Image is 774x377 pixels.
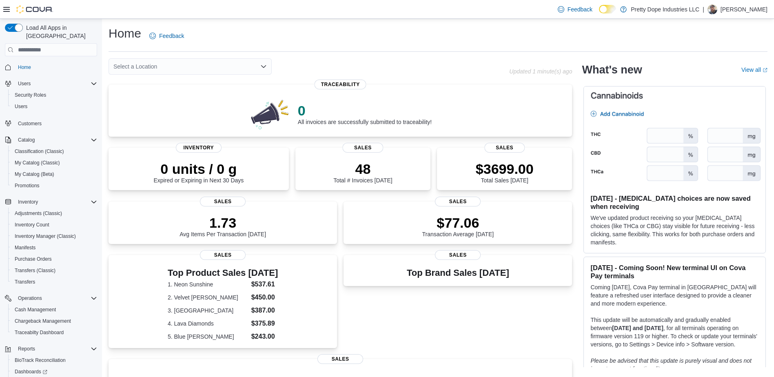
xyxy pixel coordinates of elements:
span: Traceabilty Dashboard [15,329,64,336]
div: Transaction Average [DATE] [422,215,494,237]
dt: 1. Neon Sunshine [168,280,248,288]
span: BioTrack Reconciliation [15,357,66,364]
button: Reports [15,344,38,354]
p: Pretty Dope Industries LLC [631,4,699,14]
dd: $450.00 [251,293,278,302]
p: $3699.00 [476,161,534,177]
span: Sales [435,250,481,260]
p: We've updated product receiving so your [MEDICAL_DATA] choices (like THCa or CBG) stay visible fo... [590,214,759,246]
span: Sales [200,250,246,260]
span: Users [15,103,27,110]
span: Adjustments (Classic) [11,208,97,218]
span: Security Roles [15,92,46,98]
span: Home [18,64,31,71]
span: BioTrack Reconciliation [11,355,97,365]
span: Operations [18,295,42,302]
svg: External link [763,68,767,73]
a: Security Roles [11,90,49,100]
span: My Catalog (Beta) [15,171,54,177]
button: Traceabilty Dashboard [8,327,100,338]
button: Inventory Count [8,219,100,231]
button: Classification (Classic) [8,146,100,157]
h3: [DATE] - [MEDICAL_DATA] choices are now saved when receiving [590,194,759,211]
span: Sales [435,197,481,206]
p: | [703,4,704,14]
button: Users [2,78,100,89]
span: Cash Management [15,306,56,313]
span: Sales [317,354,363,364]
span: Customers [15,118,97,128]
span: Operations [15,293,97,303]
span: Sales [484,143,525,153]
a: Home [15,62,34,72]
a: My Catalog (Beta) [11,169,58,179]
h2: What's new [582,63,642,76]
span: Inventory Count [11,220,97,230]
span: Feedback [159,32,184,40]
dd: $387.00 [251,306,278,315]
span: Traceability [315,80,366,89]
a: Dashboards [11,367,51,377]
button: Inventory [15,197,41,207]
a: Inventory Count [11,220,53,230]
button: Adjustments (Classic) [8,208,100,219]
p: 48 [333,161,392,177]
p: 1.73 [180,215,266,231]
button: Users [8,101,100,112]
dt: 4. Lava Diamonds [168,319,248,328]
button: Promotions [8,180,100,191]
a: Customers [15,119,45,129]
h1: Home [109,25,141,42]
img: 0 [249,98,291,130]
dt: 2. Velvet [PERSON_NAME] [168,293,248,302]
span: Classification (Classic) [11,146,97,156]
a: Promotions [11,181,43,191]
span: Dashboards [11,367,97,377]
span: Load All Apps in [GEOGRAPHIC_DATA] [23,24,97,40]
a: Cash Management [11,305,59,315]
button: My Catalog (Beta) [8,169,100,180]
dd: $537.61 [251,279,278,289]
span: Catalog [18,137,35,143]
span: Home [15,62,97,72]
span: Customers [18,120,42,127]
div: Total # Invoices [DATE] [333,161,392,184]
span: Manifests [15,244,35,251]
span: Inventory Manager (Classic) [15,233,76,240]
dd: $375.89 [251,319,278,328]
span: Dashboards [15,368,47,375]
button: Open list of options [260,63,267,70]
p: This update will be automatically and gradually enabled between , for all terminals operating on ... [590,316,759,348]
button: Catalog [2,134,100,146]
span: Security Roles [11,90,97,100]
h3: Top Product Sales [DATE] [168,268,278,278]
span: Inventory Manager (Classic) [11,231,97,241]
a: Transfers (Classic) [11,266,59,275]
a: BioTrack Reconciliation [11,355,69,365]
span: Inventory [18,199,38,205]
span: My Catalog (Classic) [15,160,60,166]
span: Reports [15,344,97,354]
button: Manifests [8,242,100,253]
div: Justin Jeffers [707,4,717,14]
span: Purchase Orders [15,256,52,262]
div: Expired or Expiring in Next 30 Days [153,161,244,184]
span: Users [18,80,31,87]
button: Cash Management [8,304,100,315]
span: Transfers [15,279,35,285]
button: Transfers (Classic) [8,265,100,276]
input: Dark Mode [599,5,616,13]
span: Adjustments (Classic) [15,210,62,217]
a: Transfers [11,277,38,287]
button: Home [2,61,100,73]
button: Security Roles [8,89,100,101]
a: Traceabilty Dashboard [11,328,67,337]
button: My Catalog (Classic) [8,157,100,169]
p: $77.06 [422,215,494,231]
span: Transfers [11,277,97,287]
a: Chargeback Management [11,316,74,326]
span: Chargeback Management [11,316,97,326]
button: Customers [2,117,100,129]
span: Catalog [15,135,97,145]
